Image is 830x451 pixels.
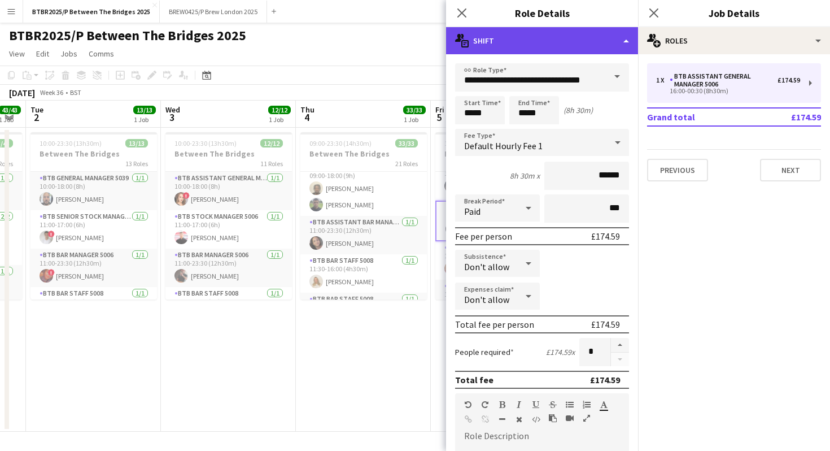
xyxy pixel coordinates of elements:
[464,206,480,217] span: Paid
[404,115,425,124] div: 1 Job
[133,106,156,114] span: 13/13
[29,111,43,124] span: 2
[125,159,148,168] span: 13 Roles
[455,319,534,330] div: Total fee per person
[435,149,562,159] h3: Between The Bridges
[30,287,157,326] app-card-role: BTB Bar Staff 50081/111:30-17:30 (6h)
[36,49,49,59] span: Edit
[260,159,283,168] span: 11 Roles
[30,249,157,287] app-card-role: BTB Bar Manager 50061/111:00-23:30 (12h30m)![PERSON_NAME]
[70,88,81,97] div: BST
[56,46,82,61] a: Jobs
[583,400,591,409] button: Ordered List
[37,88,65,97] span: Week 36
[395,159,418,168] span: 21 Roles
[9,27,246,44] h1: BTBR2025/P Between The Bridges 2025
[165,149,292,159] h3: Between The Bridges
[498,400,506,409] button: Bold
[269,115,290,124] div: 1 Job
[300,105,314,115] span: Thu
[435,105,444,115] span: Fri
[164,111,180,124] span: 3
[48,231,55,237] span: !
[464,400,472,409] button: Undo
[174,139,237,148] span: 10:00-23:30 (13h30m)
[403,106,426,114] span: 33/33
[165,287,292,326] app-card-role: BTB Bar Staff 50081/111:30-17:30 (6h)
[591,319,620,330] div: £174.59
[165,210,292,249] app-card-role: BTB Stock Manager 50061/111:00-17:00 (6h)[PERSON_NAME]
[464,261,509,272] span: Don't allow
[455,347,514,357] label: People required
[481,400,489,409] button: Redo
[760,159,821,181] button: Next
[464,140,543,151] span: Default Hourly Fee 1
[638,27,830,54] div: Roles
[60,49,77,59] span: Jobs
[300,132,427,300] app-job-card: 09:00-23:30 (14h30m)33/33Between The Bridges21 RolesBTB Senior Stock Manager 50061/109:00-18:00 (...
[300,216,427,254] app-card-role: BTB Assistant Bar Manager 50061/111:00-23:30 (12h30m)[PERSON_NAME]
[670,72,777,88] div: BTB Assistant General Manager 5006
[647,159,708,181] button: Previous
[165,105,180,115] span: Wed
[125,139,148,148] span: 13/13
[611,338,629,353] button: Increase
[89,49,114,59] span: Comms
[446,6,638,20] h3: Role Details
[638,6,830,20] h3: Job Details
[434,111,444,124] span: 5
[300,293,427,331] app-card-role: BTB Bar Staff 50081/1
[754,108,821,126] td: £174.59
[464,294,509,305] span: Don't allow
[30,149,157,159] h3: Between The Bridges
[32,46,54,61] a: Edit
[23,1,160,23] button: BTBR2025/P Between The Bridges 2025
[647,108,754,126] td: Grand total
[30,210,157,249] app-card-role: BTB Senior Stock Manager 50061/111:00-17:00 (6h)![PERSON_NAME]
[5,46,29,61] a: View
[9,87,35,98] div: [DATE]
[590,374,620,385] div: £174.59
[165,172,292,210] app-card-role: BTB Assistant General Manager 50061/110:00-18:00 (8h)![PERSON_NAME]
[777,76,800,84] div: £174.59
[435,159,562,201] app-card-role: BTB Assistant Bar Manager 50061/116:00-22:30 (6h30m)[PERSON_NAME] Kar-[PERSON_NAME]
[309,139,372,148] span: 09:00-23:30 (14h30m)
[591,231,620,242] div: £174.59
[435,132,562,300] app-job-card: 10:00-00:30 (14h30m) (Sat)36/36Between The Bridges26 Roles14:00-00:30 (10h30m)[PERSON_NAME]BTB As...
[300,161,427,216] app-card-role: BTB Stock support 50082/209:00-18:00 (9h)[PERSON_NAME][PERSON_NAME]
[532,415,540,424] button: HTML Code
[48,269,55,276] span: !
[656,76,670,84] div: 1 x
[455,374,493,385] div: Total fee
[549,414,557,423] button: Paste as plain text
[30,105,43,115] span: Tue
[583,414,591,423] button: Fullscreen
[510,171,540,181] div: 8h 30m x
[160,1,267,23] button: BREW0425/P Brew London 2025
[165,132,292,300] app-job-card: 10:00-23:30 (13h30m)12/12Between The Bridges11 RolesBTB Assistant General Manager 50061/110:00-18...
[549,400,557,409] button: Strikethrough
[30,132,157,300] app-job-card: 10:00-23:30 (13h30m)13/13Between The Bridges13 RolesBTB General Manager 50391/110:00-18:00 (8h)[P...
[9,49,25,59] span: View
[134,115,155,124] div: 1 Job
[515,400,523,409] button: Italic
[84,46,119,61] a: Comms
[656,88,800,94] div: 16:00-00:30 (8h30m)
[300,254,427,293] app-card-role: BTB Bar Staff 50081/111:30-16:00 (4h30m)[PERSON_NAME]
[566,400,574,409] button: Unordered List
[444,139,522,148] span: 10:00-00:30 (14h30m) (Sat)
[435,201,562,241] app-card-role: BTB Assistant General Manager 50061/116:00-00:30 (8h30m)![PERSON_NAME]
[532,400,540,409] button: Underline
[395,139,418,148] span: 33/33
[165,249,292,287] app-card-role: BTB Bar Manager 50061/111:00-23:30 (12h30m)[PERSON_NAME]
[498,415,506,424] button: Horizontal Line
[455,231,512,242] div: Fee per person
[268,106,291,114] span: 12/12
[435,280,562,367] app-card-role: BTB Bar Staff 50084/416:30-22:30 (6h)
[566,414,574,423] button: Insert video
[183,192,190,199] span: !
